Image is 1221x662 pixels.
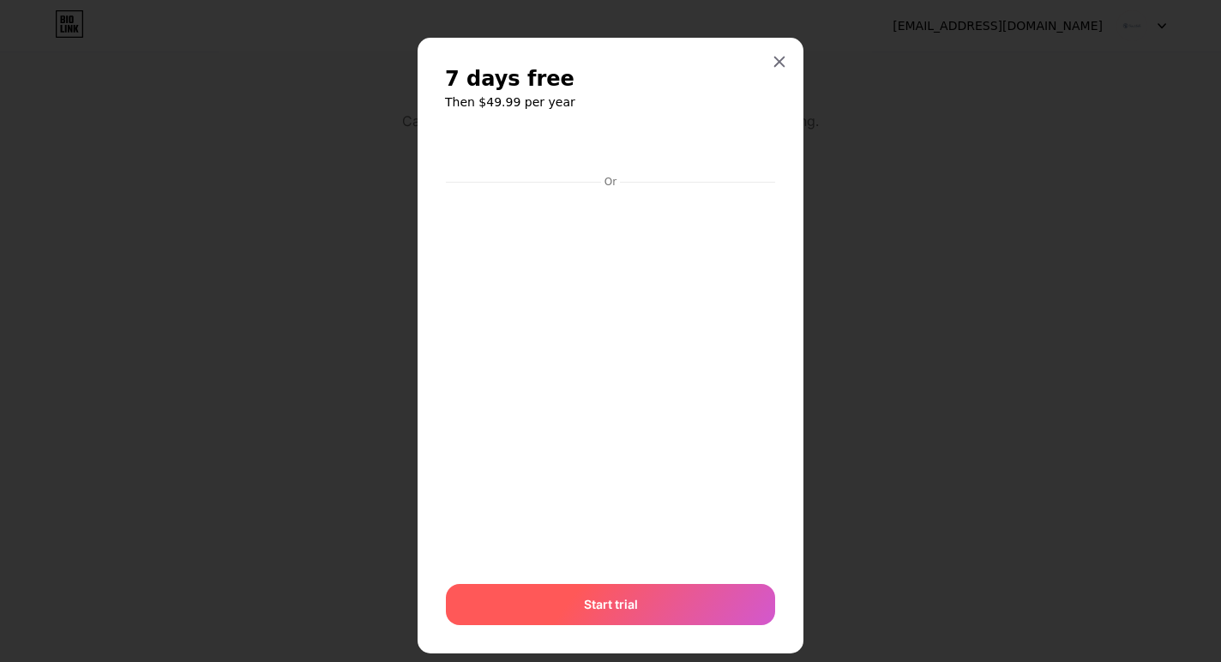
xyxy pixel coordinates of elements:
[446,129,775,170] iframe: Secure payment button frame
[601,175,620,189] div: Or
[584,595,638,613] span: Start trial
[442,190,779,567] iframe: Secure payment input frame
[445,93,776,111] h6: Then $49.99 per year
[445,65,574,93] span: 7 days free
